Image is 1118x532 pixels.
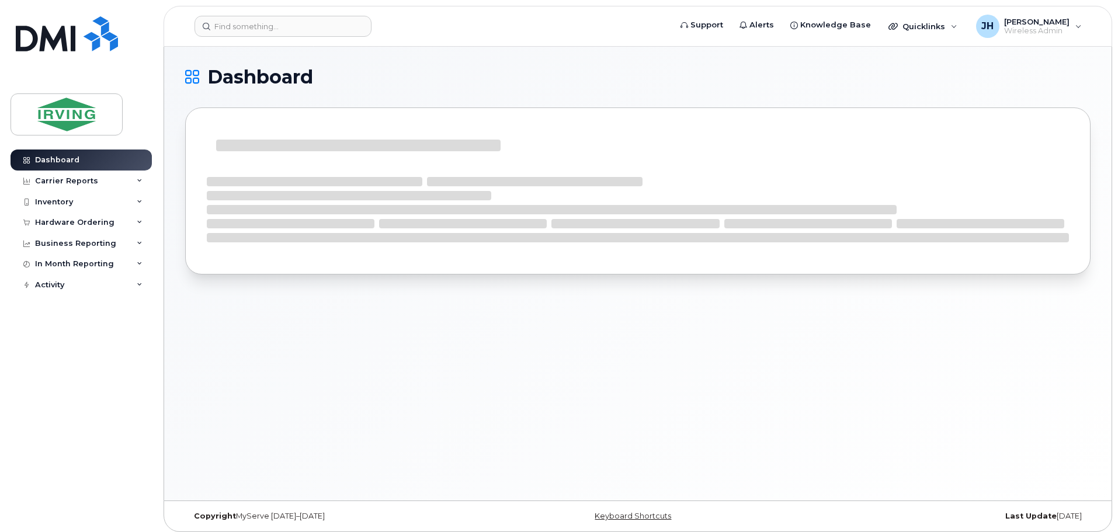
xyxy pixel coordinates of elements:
div: MyServe [DATE]–[DATE] [185,512,487,521]
div: [DATE] [789,512,1091,521]
a: Keyboard Shortcuts [595,512,671,520]
span: Dashboard [207,68,313,86]
strong: Copyright [194,512,236,520]
strong: Last Update [1005,512,1057,520]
